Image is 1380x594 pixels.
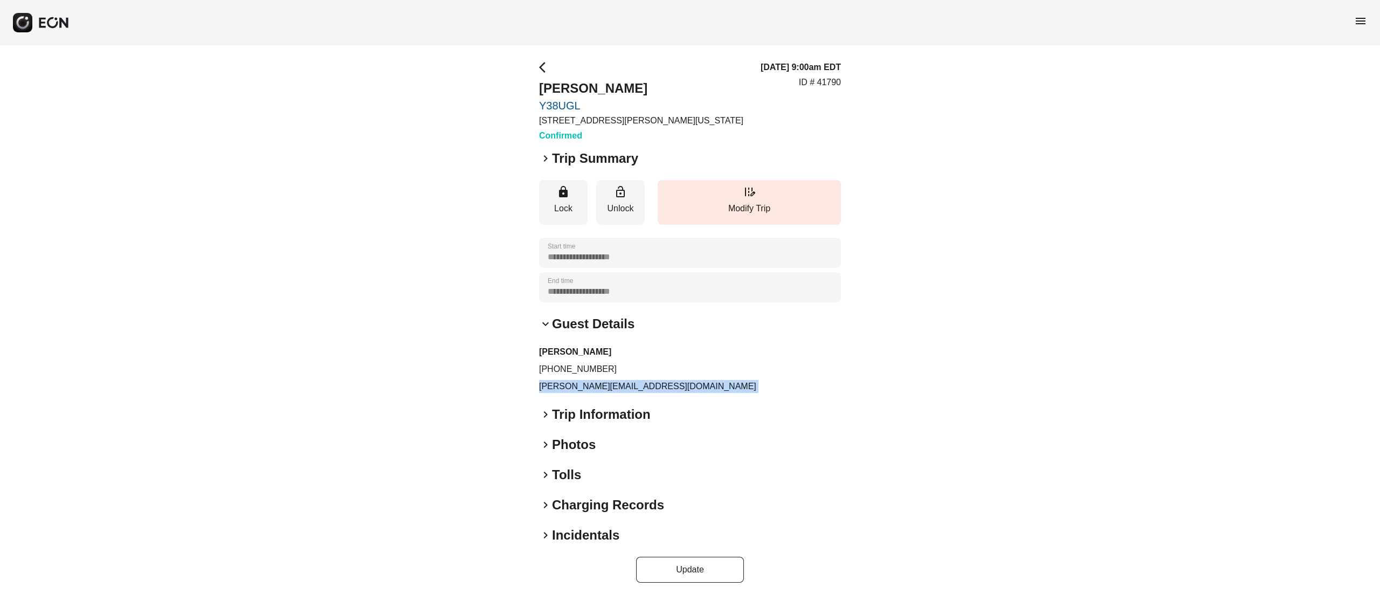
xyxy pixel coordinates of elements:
[552,406,651,423] h2: Trip Information
[544,202,582,215] p: Lock
[557,185,570,198] span: lock
[1354,15,1367,27] span: menu
[658,180,841,225] button: Modify Trip
[539,346,841,358] h3: [PERSON_NAME]
[539,114,743,127] p: [STREET_ADDRESS][PERSON_NAME][US_STATE]
[636,557,744,583] button: Update
[602,202,639,215] p: Unlock
[596,180,645,225] button: Unlock
[663,202,836,215] p: Modify Trip
[539,80,743,97] h2: [PERSON_NAME]
[539,99,743,112] a: Y38UGL
[552,436,596,453] h2: Photos
[552,496,664,514] h2: Charging Records
[552,315,634,333] h2: Guest Details
[539,529,552,542] span: keyboard_arrow_right
[539,61,552,74] span: arrow_back_ios
[552,527,619,544] h2: Incidentals
[539,180,588,225] button: Lock
[539,129,743,142] h3: Confirmed
[539,363,841,376] p: [PHONE_NUMBER]
[743,185,756,198] span: edit_road
[539,317,552,330] span: keyboard_arrow_down
[552,150,638,167] h2: Trip Summary
[539,438,552,451] span: keyboard_arrow_right
[552,466,581,484] h2: Tolls
[539,380,841,393] p: [PERSON_NAME][EMAIL_ADDRESS][DOMAIN_NAME]
[799,76,841,89] p: ID # 41790
[539,499,552,512] span: keyboard_arrow_right
[761,61,841,74] h3: [DATE] 9:00am EDT
[539,152,552,165] span: keyboard_arrow_right
[614,185,627,198] span: lock_open
[539,408,552,421] span: keyboard_arrow_right
[539,468,552,481] span: keyboard_arrow_right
